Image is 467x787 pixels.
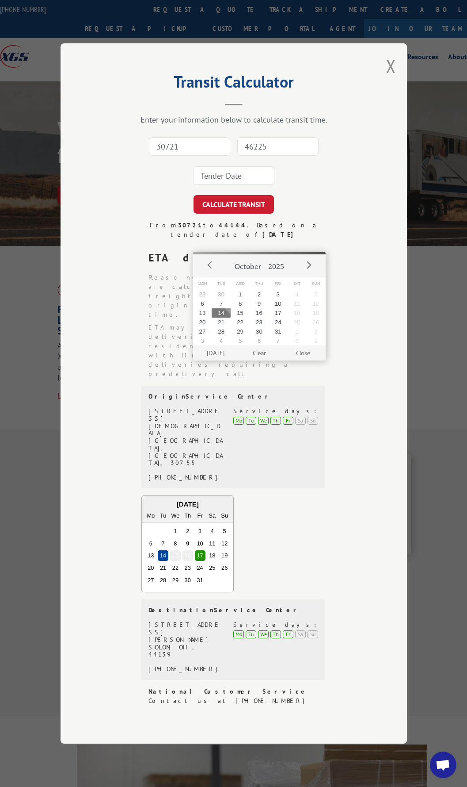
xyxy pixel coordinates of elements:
[145,575,156,586] div: Choose Monday, October 27th, 2025
[194,511,205,521] div: Fr
[148,665,223,673] div: [PHONE_NUMBER]
[144,525,231,587] div: month 2025-10
[145,511,156,521] div: Mo
[158,538,168,549] div: Choose Tuesday, October 7th, 2025
[219,538,230,549] div: Choose Sunday, October 12th, 2025
[194,526,205,537] div: Choose Friday, October 3rd, 2025
[270,417,281,425] div: Th
[219,511,230,521] div: Su
[212,318,231,327] button: 21
[430,752,456,778] div: Open chat
[193,166,274,185] input: Tender Date
[207,526,217,537] div: Choose Saturday, October 4th, 2025
[246,630,256,638] div: Tu
[148,696,326,706] div: Contact us at [PHONE_NUMBER]
[207,538,217,549] div: Choose Saturday, October 11th, 2025
[260,251,315,265] strong: [DATE]
[307,277,326,290] span: Sun
[281,346,325,361] button: Close
[212,336,231,346] button: 4
[250,318,269,327] button: 23
[288,277,307,290] span: Sat
[237,346,281,361] button: Clear
[105,115,363,125] div: Enter your information below to calculate transit time.
[237,137,319,156] input: Dest. Zip
[288,308,307,318] button: 18
[194,195,274,214] button: CALCULATE TRANSIT
[148,393,318,400] div: Origin Service Center
[212,308,231,318] button: 14
[219,563,230,573] div: Choose Sunday, October 26th, 2025
[148,273,326,319] li: Please note that ETA dates are calculated based on freight being tendered at origin before 5:00 p...
[207,563,217,573] div: Choose Saturday, October 25th, 2025
[194,563,205,573] div: Choose Friday, October 24th, 2025
[288,327,307,336] button: 1
[148,437,223,467] div: [GEOGRAPHIC_DATA], [GEOGRAPHIC_DATA], 30755
[207,550,217,561] div: Choose Saturday, October 18th, 2025
[231,327,250,336] button: 29
[145,563,156,573] div: Choose Monday, October 20th, 2025
[307,308,326,318] button: 19
[288,299,307,308] button: 11
[182,511,193,521] div: Th
[269,299,288,308] button: 10
[145,550,156,561] div: Choose Monday, October 13th, 2025
[170,563,180,573] div: Choose Wednesday, October 22nd, 2025
[269,336,288,346] button: 7
[193,277,212,290] span: Mon
[182,526,193,537] div: Choose Thursday, October 2nd, 2025
[231,290,250,299] button: 1
[233,630,244,638] div: Mo
[258,630,269,638] div: We
[233,621,318,629] div: Service days:
[142,499,233,510] div: [DATE]
[193,290,212,299] button: 29
[158,563,168,573] div: Choose Tuesday, October 21st, 2025
[193,336,212,346] button: 3
[219,526,230,537] div: Choose Sunday, October 5th, 2025
[250,336,269,346] button: 6
[148,323,326,379] li: ETA may be affected for deliveries made to residential areas, areas with limited access, or deliv...
[148,250,326,266] div: ETA date is
[148,474,223,481] div: [PHONE_NUMBER]
[158,550,168,561] div: Choose Tuesday, October 14th, 2025
[231,308,250,318] button: 15
[295,630,306,638] div: Sa
[386,54,396,78] button: Close modal
[231,336,250,346] button: 5
[158,511,168,521] div: Tu
[246,417,256,425] div: Tu
[270,630,281,638] div: Th
[182,575,193,586] div: Choose Thursday, October 30th, 2025
[193,308,212,318] button: 13
[307,299,326,308] button: 12
[182,550,193,561] div: Choose Thursday, October 16th, 2025
[308,417,318,425] div: Su
[250,308,269,318] button: 16
[288,290,307,299] button: 4
[307,327,326,336] button: 2
[182,563,193,573] div: Choose Thursday, October 23rd, 2025
[231,318,250,327] button: 22
[307,318,326,327] button: 26
[308,630,318,638] div: Su
[178,221,203,229] strong: 30721
[262,230,297,238] strong: [DATE]
[250,299,269,308] button: 9
[182,538,193,549] div: Choose Thursday, October 9th, 2025
[148,644,223,659] div: SOLON, OH, 44139
[212,327,231,336] button: 28
[250,277,269,290] span: Thu
[148,621,223,643] div: [STREET_ADDRESS][PERSON_NAME]
[283,417,293,425] div: Fr
[193,318,212,327] button: 20
[194,575,205,586] div: Choose Friday, October 31st, 2025
[269,277,288,290] span: Fri
[269,318,288,327] button: 24
[193,299,212,308] button: 6
[105,76,363,92] h2: Transit Calculator
[231,299,250,308] button: 8
[170,575,180,586] div: Choose Wednesday, October 29th, 2025
[307,336,326,346] button: 9
[219,550,230,561] div: Choose Sunday, October 19th, 2025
